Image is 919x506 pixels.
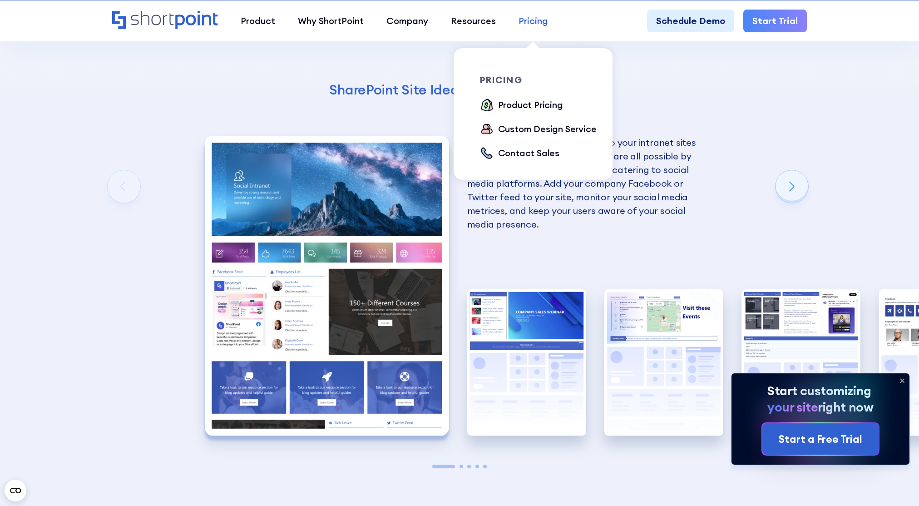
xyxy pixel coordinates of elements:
a: Product [229,10,287,32]
a: Resources [440,10,507,32]
img: Best SharePoint Intranet Site Designs [205,136,449,436]
div: Product Pricing [498,98,563,112]
div: Contact Sales [498,146,559,160]
img: SharePoint Communication site example for news [741,289,860,436]
span: Go to slide 3 [467,465,471,468]
button: Open CMP widget [5,480,26,501]
div: 3 / 5 [604,289,723,436]
div: pricing [480,75,607,84]
a: Why ShortPoint [287,10,375,32]
span: Go to slide 5 [483,465,487,468]
a: Pricing [507,10,559,32]
div: 4 / 5 [741,289,860,436]
img: HR SharePoint site example for Homepage [467,289,586,436]
a: Company [375,10,440,32]
span: Go to slide 2 [459,465,463,468]
h4: SharePoint Site Ideas for Your Employees [204,81,715,99]
iframe: Chat Widget [874,462,919,506]
a: Home [112,11,218,30]
a: Product Pricing [480,98,563,113]
div: Resources [451,14,496,28]
span: Go to slide 4 [475,465,479,468]
div: Product [241,14,275,28]
a: Contact Sales [480,146,559,161]
div: Why ShortPoint [298,14,364,28]
div: Next slide [776,170,808,203]
span: Go to slide 1 [432,465,455,468]
div: 2 / 5 [467,289,586,436]
a: Start Trial [743,10,807,32]
a: Custom Design Service [480,122,597,137]
div: Custom Design Service [498,122,597,136]
a: Schedule Demo [647,10,734,32]
div: Company [386,14,428,28]
img: Internal SharePoint site example for company policy [604,289,723,436]
div: Pricing [519,14,548,28]
div: 1 / 5 [205,136,449,436]
a: Start a Free Trial [762,423,879,455]
div: Start a Free Trial [779,432,862,447]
